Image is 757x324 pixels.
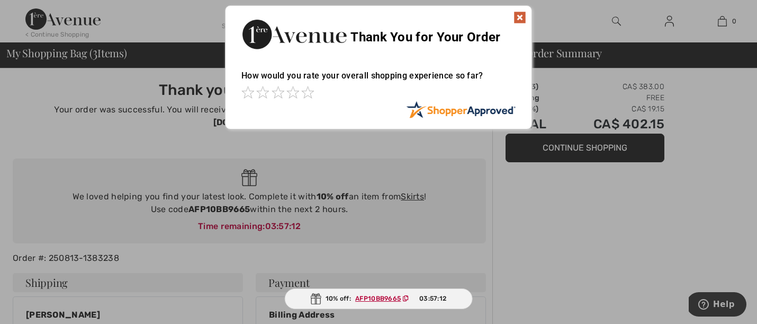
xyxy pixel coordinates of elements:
[419,294,446,303] span: 03:57:12
[241,60,516,101] div: How would you rate your overall shopping experience so far?
[241,16,347,52] img: Thank You for Your Order
[311,293,321,304] img: Gift.svg
[513,11,526,24] img: x
[285,288,473,309] div: 10% off:
[24,7,46,17] span: Help
[350,30,500,45] span: Thank You for Your Order
[355,295,401,302] ins: AFP10BB9665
